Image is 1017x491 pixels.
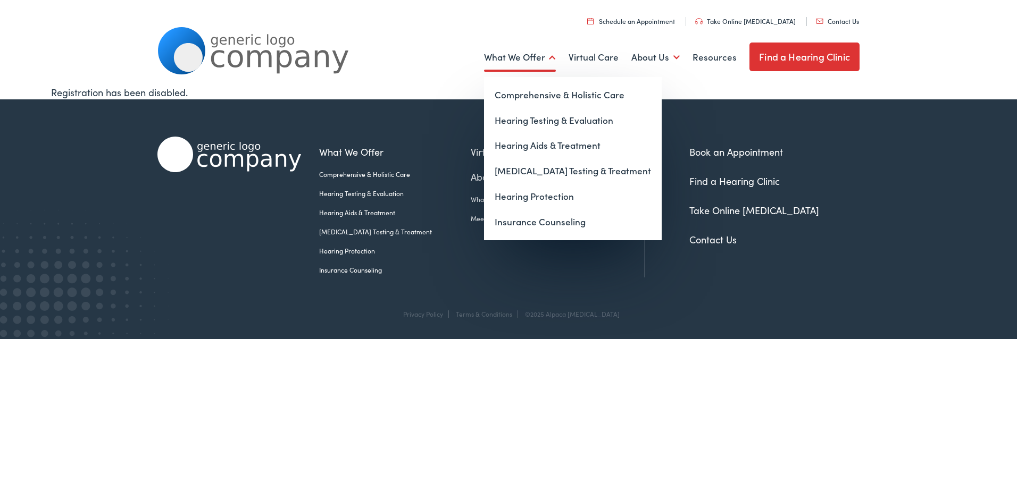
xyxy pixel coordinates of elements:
a: Take Online [MEDICAL_DATA] [695,16,796,26]
img: utility icon [816,19,823,24]
a: Resources [693,38,737,77]
img: utility icon [587,18,594,24]
a: Virtual Care [569,38,619,77]
a: Hearing Testing & Evaluation [319,189,471,198]
a: Contact Us [689,233,737,246]
div: Registration has been disabled. [51,85,966,99]
a: [MEDICAL_DATA] Testing & Treatment [484,158,662,184]
img: utility icon [695,18,703,24]
a: What We Offer [484,38,556,77]
a: Hearing Aids & Treatment [484,133,662,158]
a: [MEDICAL_DATA] Testing & Treatment [319,227,471,236]
a: Hearing Protection [484,184,662,209]
a: About Us [631,38,680,77]
a: What We Offer [319,145,471,159]
a: Comprehensive & Holistic Care [484,82,662,108]
a: Insurance Counseling [484,209,662,235]
a: Terms & Conditions [456,309,512,318]
a: Hearing Testing & Evaluation [484,108,662,133]
a: Schedule an Appointment [587,16,675,26]
a: Book an Appointment [689,145,783,158]
a: Find a Hearing Clinic [689,174,780,188]
a: Comprehensive & Holistic Care [319,170,471,179]
a: Contact Us [816,16,859,26]
a: Virtual Care [471,145,561,159]
a: Meet the Team [471,214,561,223]
a: What We Believe [471,194,561,204]
a: Hearing Aids & Treatment [319,208,471,217]
img: Alpaca Audiology [157,137,301,172]
a: Take Online [MEDICAL_DATA] [689,204,819,217]
a: Find a Hearing Clinic [749,43,860,71]
a: Insurance Counseling [319,265,471,275]
div: ©2025 Alpaca [MEDICAL_DATA] [520,310,620,318]
a: Hearing Protection [319,246,471,256]
a: About Us [471,170,561,184]
a: Privacy Policy [403,309,443,318]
